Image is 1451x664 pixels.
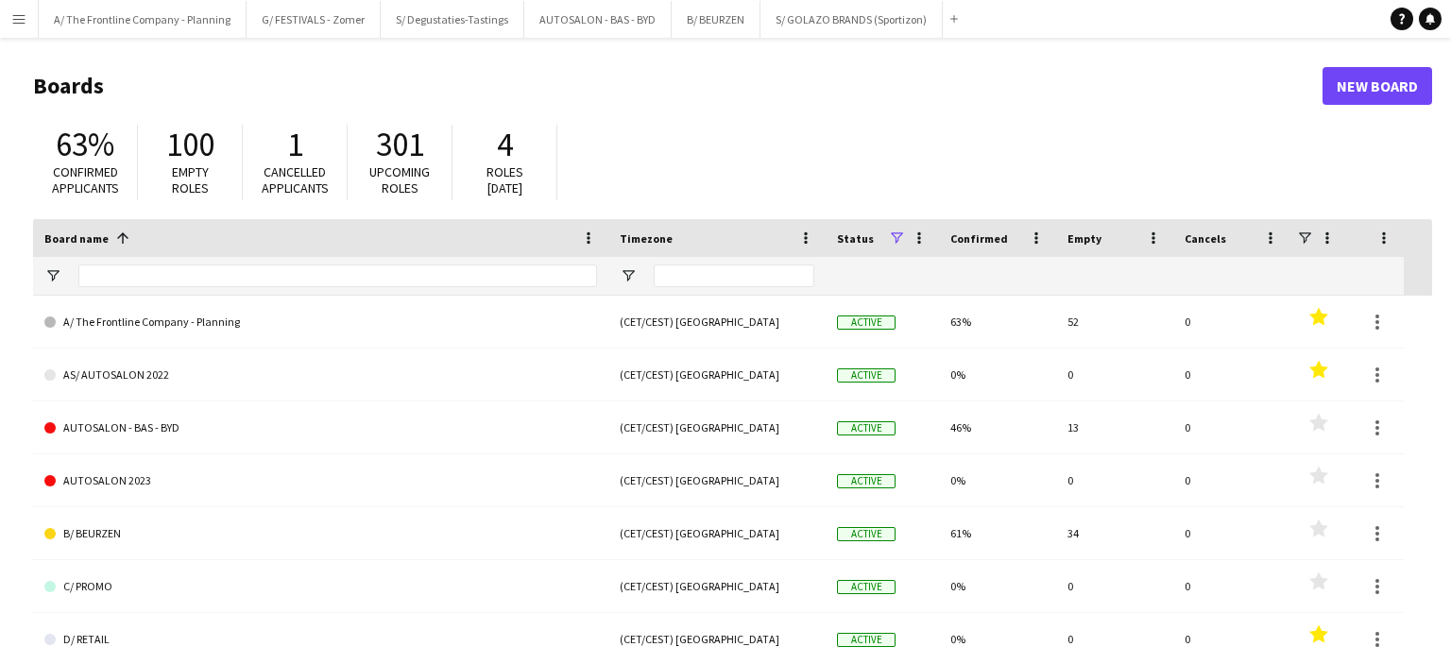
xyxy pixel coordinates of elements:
div: (CET/CEST) [GEOGRAPHIC_DATA] [608,349,826,400]
div: 13 [1056,401,1173,453]
div: 0 [1173,401,1290,453]
button: B/ BEURZEN [672,1,760,38]
div: (CET/CEST) [GEOGRAPHIC_DATA] [608,560,826,612]
div: 0 [1173,560,1290,612]
input: Board name Filter Input [78,264,597,287]
a: New Board [1323,67,1432,105]
div: 0 [1173,507,1290,559]
div: 0 [1056,349,1173,400]
span: 1 [287,124,303,165]
div: (CET/CEST) [GEOGRAPHIC_DATA] [608,507,826,559]
span: Active [837,421,896,435]
span: Active [837,580,896,594]
div: 46% [939,401,1056,453]
span: 63% [56,124,114,165]
a: AUTOSALON - BAS - BYD [44,401,597,454]
span: Confirmed [950,231,1008,246]
div: (CET/CEST) [GEOGRAPHIC_DATA] [608,454,826,506]
span: 100 [166,124,214,165]
div: 0% [939,454,1056,506]
a: B/ BEURZEN [44,507,597,560]
span: Active [837,527,896,541]
div: 0 [1056,454,1173,506]
span: Empty roles [172,163,209,196]
div: (CET/CEST) [GEOGRAPHIC_DATA] [608,296,826,348]
a: A/ The Frontline Company - Planning [44,296,597,349]
a: C/ PROMO [44,560,597,613]
span: Active [837,368,896,383]
button: Open Filter Menu [620,267,637,284]
span: Roles [DATE] [487,163,523,196]
button: Open Filter Menu [44,267,61,284]
span: Board name [44,231,109,246]
span: Cancels [1185,231,1226,246]
button: A/ The Frontline Company - Planning [39,1,247,38]
span: Active [837,633,896,647]
button: S/ GOLAZO BRANDS (Sportizon) [760,1,943,38]
div: 0 [1173,349,1290,400]
div: 61% [939,507,1056,559]
div: 0% [939,349,1056,400]
div: 34 [1056,507,1173,559]
button: S/ Degustaties-Tastings [381,1,524,38]
div: 52 [1056,296,1173,348]
a: AUTOSALON 2023 [44,454,597,507]
div: 63% [939,296,1056,348]
div: 0% [939,560,1056,612]
button: AUTOSALON - BAS - BYD [524,1,672,38]
span: Empty [1067,231,1101,246]
div: 0 [1173,454,1290,506]
span: 301 [376,124,424,165]
span: Timezone [620,231,673,246]
div: 0 [1173,296,1290,348]
span: Upcoming roles [369,163,430,196]
div: 0 [1056,560,1173,612]
input: Timezone Filter Input [654,264,814,287]
button: G/ FESTIVALS - Zomer [247,1,381,38]
span: Active [837,315,896,330]
span: 4 [497,124,513,165]
a: AS/ AUTOSALON 2022 [44,349,597,401]
span: Active [837,474,896,488]
span: Status [837,231,874,246]
h1: Boards [33,72,1323,100]
span: Cancelled applicants [262,163,329,196]
span: Confirmed applicants [52,163,119,196]
div: (CET/CEST) [GEOGRAPHIC_DATA] [608,401,826,453]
